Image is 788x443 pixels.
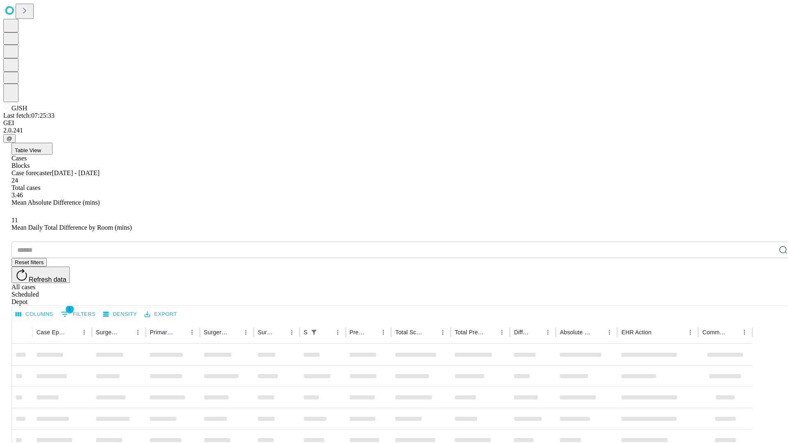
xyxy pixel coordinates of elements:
button: Menu [186,327,198,338]
span: @ [7,135,12,142]
div: 2.0.241 [3,127,785,134]
div: GEI [3,119,785,127]
button: Export [142,308,179,321]
span: [DATE] - [DATE] [52,169,99,176]
button: Table View [11,143,53,155]
button: Sort [426,327,437,338]
button: Show filters [308,327,320,338]
button: Select columns [14,308,55,321]
div: Total Predicted Duration [455,329,484,336]
span: Mean Absolute Difference (mins) [11,199,100,206]
button: Sort [67,327,78,338]
div: Absolute Difference [560,329,591,336]
button: Sort [531,327,542,338]
button: Menu [78,327,90,338]
div: Total Scheduled Duration [395,329,425,336]
button: Menu [604,327,615,338]
span: Refresh data [29,276,66,283]
div: EHR Action [621,329,651,336]
button: Sort [485,327,496,338]
div: Difference [514,329,530,336]
span: 11 [11,217,18,224]
span: 24 [11,177,18,184]
button: Menu [378,327,389,338]
button: Sort [229,327,240,338]
button: Sort [592,327,604,338]
button: Menu [739,327,750,338]
button: Sort [275,327,286,338]
button: Menu [332,327,344,338]
div: Surgery Name [204,329,228,336]
button: Sort [727,327,739,338]
span: 3.46 [11,192,23,199]
button: Sort [652,327,664,338]
button: Menu [496,327,508,338]
span: Total cases [11,184,40,191]
button: Menu [685,327,696,338]
button: Menu [542,327,554,338]
button: Refresh data [11,267,70,283]
span: Mean Daily Total Difference by Room (mins) [11,224,132,231]
button: Sort [321,327,332,338]
span: Reset filters [15,259,44,265]
span: GJSH [11,105,27,112]
button: Sort [121,327,132,338]
button: Reset filters [11,258,47,267]
div: Surgeon Name [96,329,120,336]
button: Sort [366,327,378,338]
button: Menu [437,327,449,338]
span: Last fetch: 07:25:33 [3,112,55,119]
span: Table View [15,147,41,153]
button: Menu [132,327,144,338]
div: Case Epic Id [37,329,66,336]
span: 1 [66,305,74,313]
div: Primary Service [150,329,174,336]
div: Predicted In Room Duration [350,329,366,336]
button: Menu [286,327,298,338]
span: Case forecaster [11,169,52,176]
button: Menu [240,327,252,338]
button: Sort [175,327,186,338]
button: Density [101,308,139,321]
button: Show filters [59,308,98,321]
div: Comments [702,329,726,336]
div: Surgery Date [258,329,274,336]
div: 1 active filter [308,327,320,338]
button: @ [3,134,16,143]
div: Scheduled In Room Duration [304,329,307,336]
